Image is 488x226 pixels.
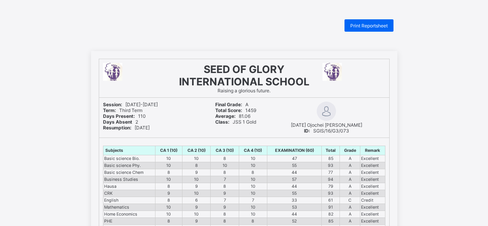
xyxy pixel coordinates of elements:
[215,119,230,125] b: Class:
[103,125,150,131] span: [DATE]
[322,218,340,225] td: 85
[239,155,267,162] td: 10
[360,218,385,225] td: Excellent
[182,197,211,204] td: 6
[103,119,132,125] b: Days Absent
[322,162,340,169] td: 93
[103,107,116,113] b: Term:
[239,190,267,197] td: 10
[360,204,385,211] td: Excellent
[340,204,360,211] td: A
[215,107,256,113] span: 1459
[340,162,360,169] td: A
[215,119,256,125] span: JSS 1 Gold
[239,183,267,190] td: 10
[239,211,267,218] td: 10
[211,204,239,211] td: 9
[215,113,250,119] span: 81.06
[155,204,182,211] td: 10
[211,146,239,155] th: CA 3 (10)
[103,146,155,155] th: Subjects
[103,183,155,190] td: Hausa
[182,155,211,162] td: 10
[340,183,360,190] td: A
[179,63,309,88] span: SEED OF GLORY INTERNATIONAL SCHOOL
[267,176,321,183] td: 57
[340,211,360,218] td: A
[322,197,340,204] td: 61
[360,155,385,162] td: Excellent
[239,146,267,155] th: CA 4 (10)
[103,102,158,107] span: [DATE]-[DATE]
[103,125,132,131] b: Resumption:
[211,190,239,197] td: 9
[267,169,321,176] td: 44
[239,204,267,211] td: 10
[360,169,385,176] td: Excellent
[267,155,321,162] td: 47
[155,176,182,183] td: 10
[340,176,360,183] td: A
[215,102,242,107] b: Final Grade:
[211,197,239,204] td: 7
[211,211,239,218] td: 8
[267,190,321,197] td: 55
[340,197,360,204] td: C
[155,162,182,169] td: 10
[350,23,388,29] span: Print Reportsheet
[267,183,321,190] td: 44
[239,218,267,225] td: 8
[267,211,321,218] td: 44
[182,162,211,169] td: 8
[340,155,360,162] td: A
[211,218,239,225] td: 8
[322,146,340,155] th: Total
[360,176,385,183] td: Excellent
[322,204,340,211] td: 91
[267,204,321,211] td: 53
[103,190,155,197] td: CRK
[155,183,182,190] td: 8
[360,146,385,155] th: Remark
[103,218,155,225] td: PHE
[211,176,239,183] td: 7
[103,155,155,162] td: Basic science Bio.
[155,190,182,197] td: 9
[103,204,155,211] td: Mathematics
[304,128,310,134] b: ID:
[182,146,211,155] th: CA 2 (10)
[211,183,239,190] td: 8
[182,204,211,211] td: 9
[360,197,385,204] td: Credit
[291,122,362,128] span: [DATE] Ojochei [PERSON_NAME]
[155,169,182,176] td: 8
[211,162,239,169] td: 10
[360,162,385,169] td: Excellent
[267,218,321,225] td: 52
[155,218,182,225] td: 8
[304,128,349,134] span: SGIS/16/G3/073
[103,211,155,218] td: Home Economics
[103,197,155,204] td: English
[360,211,385,218] td: Excellent
[267,162,321,169] td: 55
[322,211,340,218] td: 82
[182,183,211,190] td: 9
[322,169,340,176] td: 77
[218,88,270,93] span: Raising a glorious future.
[360,190,385,197] td: Excellent
[267,146,321,155] th: EXAMINATION (60)
[182,190,211,197] td: 10
[239,176,267,183] td: 10
[155,146,182,155] th: CA 1 (10)
[103,176,155,183] td: Business Studies
[239,169,267,176] td: 8
[182,169,211,176] td: 9
[103,162,155,169] td: Basic science Phy.
[340,218,360,225] td: A
[340,146,360,155] th: Grade
[267,197,321,204] td: 33
[182,211,211,218] td: 10
[322,155,340,162] td: 85
[103,113,135,119] b: Days Present:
